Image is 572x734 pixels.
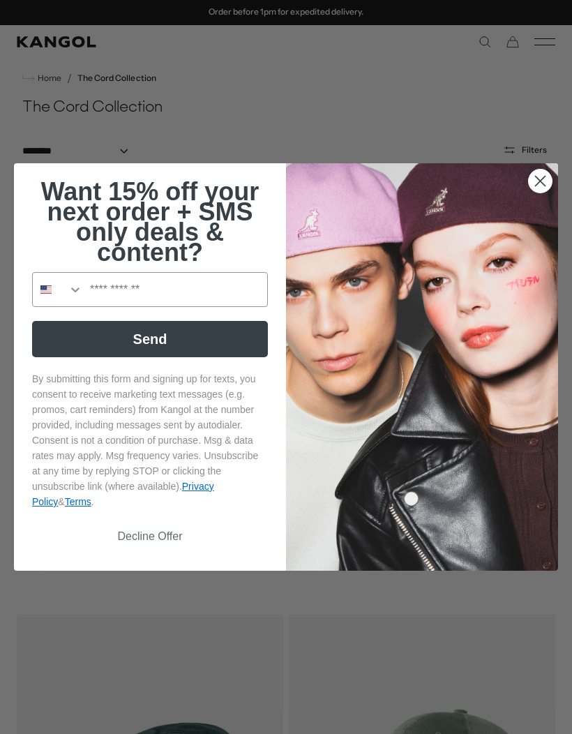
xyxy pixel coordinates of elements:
[41,177,259,267] span: Want 15% off your next order + SMS only deals & content?
[83,273,267,306] input: Phone Number
[528,169,552,193] button: Close dialog
[286,163,558,571] img: 4fd34567-b031-494e-b820-426212470989.jpeg
[65,496,91,507] a: Terms
[40,284,52,295] img: United States
[32,321,268,357] button: Send
[32,371,268,509] p: By submitting this form and signing up for texts, you consent to receive marketing text messages ...
[32,523,268,550] button: Decline Offer
[33,273,83,306] button: Search Countries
